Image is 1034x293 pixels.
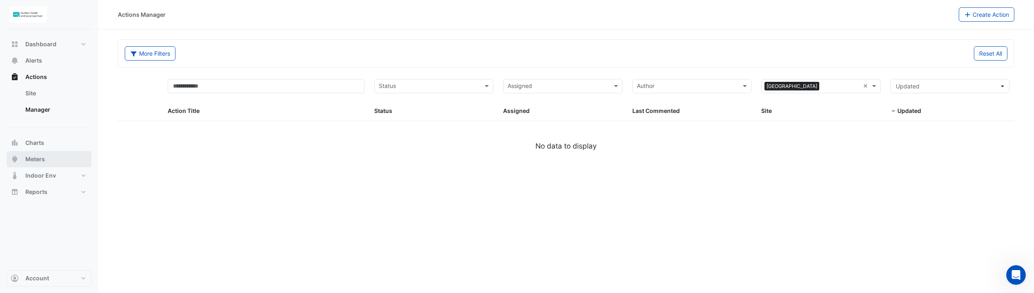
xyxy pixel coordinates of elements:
[897,107,921,114] span: Updated
[7,151,92,167] button: Meters
[25,155,45,163] span: Meters
[374,107,392,114] span: Status
[11,56,19,65] app-icon: Alerts
[7,270,92,286] button: Account
[7,69,92,85] button: Actions
[25,73,47,81] span: Actions
[19,101,92,118] a: Manager
[503,107,530,114] span: Assigned
[7,167,92,184] button: Indoor Env
[19,85,92,101] a: Site
[890,79,1009,93] button: Updated
[764,82,819,91] span: [GEOGRAPHIC_DATA]
[11,188,19,196] app-icon: Reports
[11,171,19,180] app-icon: Indoor Env
[7,85,92,121] div: Actions
[974,46,1007,61] button: Reset All
[11,40,19,48] app-icon: Dashboard
[7,52,92,69] button: Alerts
[118,141,1014,151] div: No data to display
[11,139,19,147] app-icon: Charts
[25,56,42,65] span: Alerts
[7,135,92,151] button: Charts
[25,188,47,196] span: Reports
[761,107,772,114] span: Site
[11,73,19,81] app-icon: Actions
[7,184,92,200] button: Reports
[125,46,175,61] button: More Filters
[25,171,56,180] span: Indoor Env
[11,155,19,163] app-icon: Meters
[1006,265,1026,285] iframe: Intercom live chat
[863,81,870,91] span: Clear
[25,274,49,282] span: Account
[25,40,56,48] span: Dashboard
[10,7,47,23] img: Company Logo
[896,83,919,90] span: Updated
[118,10,166,19] div: Actions Manager
[168,107,200,114] span: Action Title
[7,36,92,52] button: Dashboard
[959,7,1015,22] button: Create Action
[25,139,44,147] span: Charts
[632,107,680,114] span: Last Commented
